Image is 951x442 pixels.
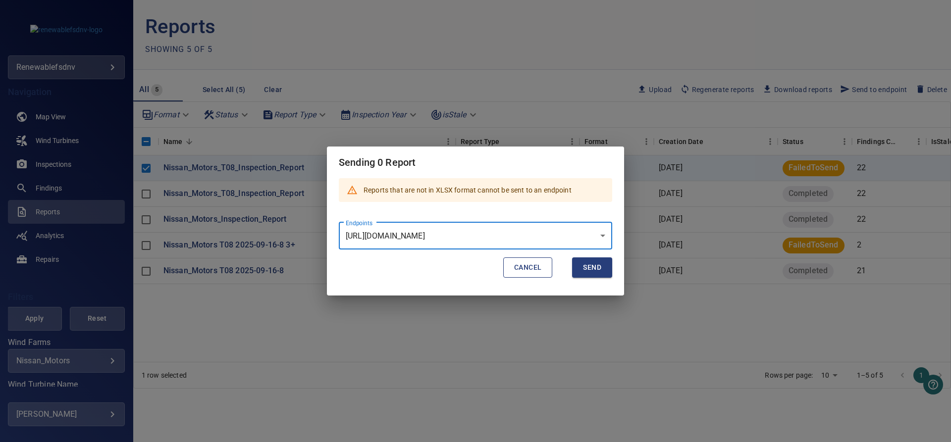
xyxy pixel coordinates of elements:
span: Cancel [514,261,541,274]
button: Send [572,257,612,278]
label: Endpoints [346,219,372,227]
div: [URL][DOMAIN_NAME] [339,222,612,249]
h2: Sending 0 Report [327,147,624,178]
div: Reports that are not in XLSX format cannot be sent to an endpoint [364,181,572,199]
span: Send [583,261,601,274]
button: Cancel [503,257,552,278]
